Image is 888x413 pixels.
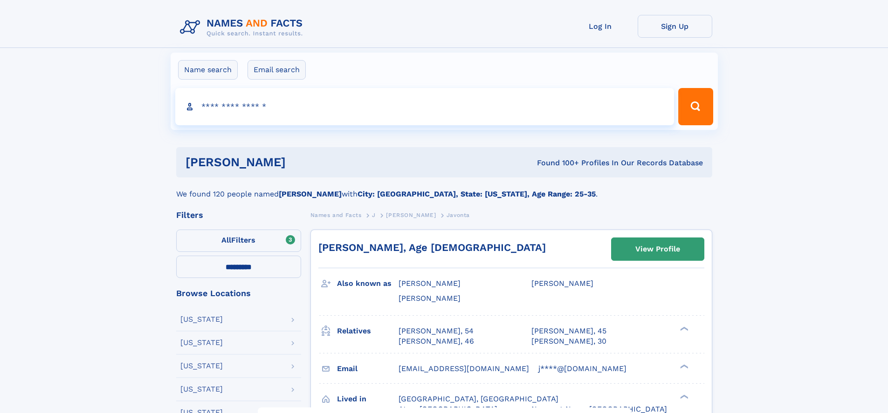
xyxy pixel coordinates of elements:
a: [PERSON_NAME], 54 [399,326,474,336]
a: J [372,209,376,221]
label: Filters [176,230,301,252]
div: Browse Locations [176,289,301,298]
h3: Email [337,361,399,377]
a: [PERSON_NAME], 46 [399,336,474,346]
input: search input [175,88,675,125]
span: [PERSON_NAME] [531,279,593,288]
a: Sign Up [638,15,712,38]
a: Names and Facts [310,209,362,221]
h3: Relatives [337,323,399,339]
a: [PERSON_NAME], Age [DEMOGRAPHIC_DATA] [318,242,546,253]
span: [PERSON_NAME] [386,212,436,218]
div: ❯ [678,393,689,399]
h3: Also known as [337,276,399,291]
div: [US_STATE] [180,339,223,346]
div: We found 120 people named with . [176,177,712,200]
img: Logo Names and Facts [176,15,310,40]
div: Filters [176,211,301,219]
span: [GEOGRAPHIC_DATA], [GEOGRAPHIC_DATA] [399,394,558,403]
a: Log In [563,15,638,38]
span: [PERSON_NAME] [399,294,461,303]
span: [EMAIL_ADDRESS][DOMAIN_NAME] [399,364,529,373]
label: Email search [248,60,306,80]
span: All [221,236,231,244]
h3: Lived in [337,391,399,407]
span: Javonta [447,212,470,218]
div: View Profile [635,238,680,260]
div: [US_STATE] [180,362,223,370]
a: View Profile [612,238,704,260]
b: [PERSON_NAME] [279,190,342,198]
div: Found 100+ Profiles In Our Records Database [411,158,703,168]
div: ❯ [678,325,689,332]
a: [PERSON_NAME] [386,209,436,221]
div: ❯ [678,363,689,369]
div: [US_STATE] [180,386,223,393]
label: Name search [178,60,238,80]
span: [PERSON_NAME] [399,279,461,288]
span: J [372,212,376,218]
b: City: [GEOGRAPHIC_DATA], State: [US_STATE], Age Range: 25-35 [358,190,596,198]
a: [PERSON_NAME], 30 [531,336,606,346]
a: [PERSON_NAME], 45 [531,326,606,336]
div: [US_STATE] [180,316,223,323]
h1: [PERSON_NAME] [186,156,412,168]
button: Search Button [678,88,713,125]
